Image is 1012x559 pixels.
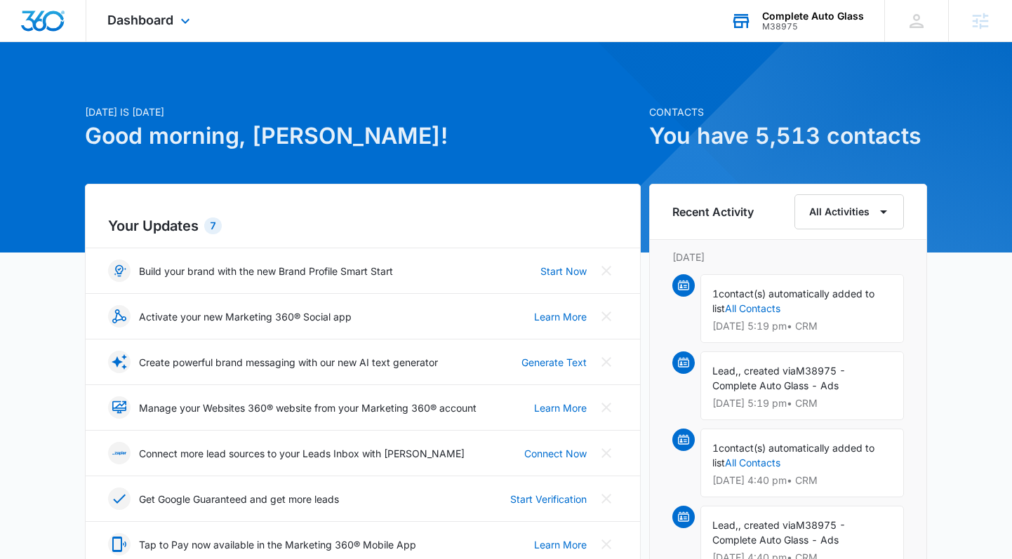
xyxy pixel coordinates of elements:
[595,305,618,328] button: Close
[595,260,618,282] button: Close
[139,264,393,278] p: Build your brand with the new Brand Profile Smart Start
[521,355,587,370] a: Generate Text
[510,492,587,506] a: Start Verification
[139,400,477,415] p: Manage your Websites 360® website from your Marketing 360® account
[672,250,904,264] p: [DATE]
[595,396,618,419] button: Close
[595,442,618,464] button: Close
[595,533,618,555] button: Close
[712,365,738,377] span: Lead,
[595,487,618,510] button: Close
[524,446,587,461] a: Connect Now
[107,13,173,27] span: Dashboard
[794,194,904,229] button: All Activities
[649,119,927,153] h1: You have 5,513 contacts
[738,519,796,531] span: , created via
[139,537,416,552] p: Tap to Pay now available in the Marketing 360® Mobile App
[712,288,719,299] span: 1
[108,215,618,236] h2: Your Updates
[139,355,438,370] p: Create powerful brand messaging with our new AI text generator
[139,446,465,461] p: Connect more lead sources to your Leads Inbox with [PERSON_NAME]
[762,22,864,32] div: account id
[672,203,754,220] h6: Recent Activity
[738,365,796,377] span: , created via
[595,351,618,373] button: Close
[85,105,641,119] p: [DATE] is [DATE]
[534,400,587,415] a: Learn More
[139,309,352,324] p: Activate your new Marketing 360® Social app
[534,537,587,552] a: Learn More
[649,105,927,119] p: Contacts
[139,492,339,506] p: Get Google Guaranteed and get more leads
[204,217,222,234] div: 7
[762,11,864,22] div: account name
[712,442,874,469] span: contact(s) automatically added to list
[712,476,892,485] p: [DATE] 4:40 pm • CRM
[725,302,780,314] a: All Contacts
[712,321,892,331] p: [DATE] 5:19 pm • CRM
[712,519,738,531] span: Lead,
[712,442,719,454] span: 1
[534,309,587,324] a: Learn More
[712,288,874,314] span: contact(s) automatically added to list
[540,264,587,278] a: Start Now
[85,119,641,153] h1: Good morning, [PERSON_NAME]!
[725,457,780,469] a: All Contacts
[712,398,892,408] p: [DATE] 5:19 pm • CRM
